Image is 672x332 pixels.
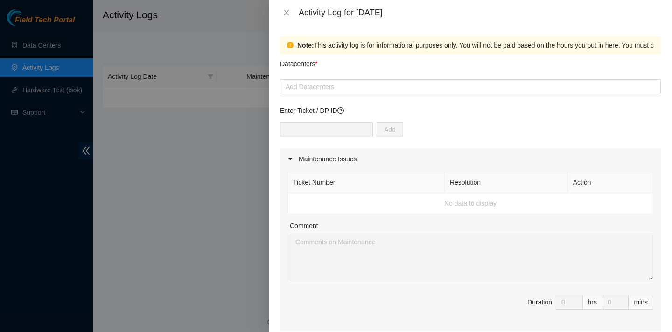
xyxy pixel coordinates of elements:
[280,148,661,170] div: Maintenance Issues
[290,235,653,280] textarea: Comment
[527,297,552,307] div: Duration
[280,54,318,69] p: Datacenters
[288,172,445,193] th: Ticket Number
[288,193,653,214] td: No data to display
[280,105,661,116] p: Enter Ticket / DP ID
[299,7,661,18] div: Activity Log for [DATE]
[629,295,653,310] div: mins
[287,42,294,48] span: exclamation-circle
[280,8,293,17] button: Close
[297,40,314,50] strong: Note:
[583,295,602,310] div: hrs
[287,156,293,162] span: caret-right
[337,107,344,114] span: question-circle
[568,172,653,193] th: Action
[445,172,568,193] th: Resolution
[290,221,318,231] label: Comment
[283,9,290,16] span: close
[377,122,403,137] button: Add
